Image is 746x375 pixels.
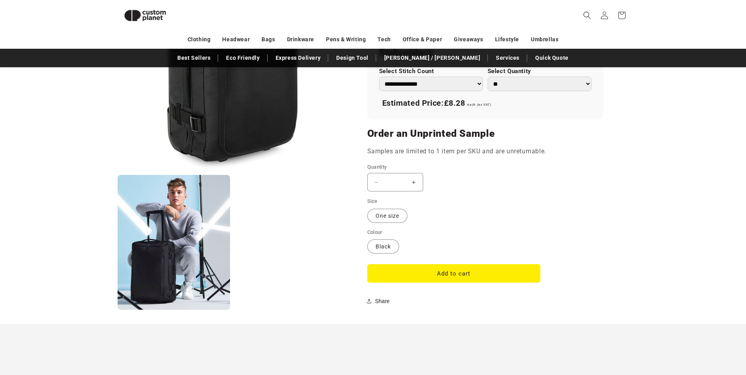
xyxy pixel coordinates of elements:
label: Black [367,239,399,254]
a: Services [492,51,523,65]
a: Design Tool [332,51,372,65]
button: Share [367,292,392,310]
a: Umbrellas [531,33,558,46]
a: Clothing [188,33,211,46]
a: Express Delivery [272,51,325,65]
div: Estimated Price: [379,95,591,112]
label: Quantity [367,163,540,171]
button: Add to cart [367,264,540,283]
a: Tech [378,33,390,46]
iframe: Chat Widget [707,337,746,375]
a: [PERSON_NAME] / [PERSON_NAME] [380,51,484,65]
legend: Size [367,197,378,205]
a: Lifestyle [495,33,519,46]
img: Custom Planet [118,3,173,28]
a: Pens & Writing [326,33,366,46]
a: Quick Quote [531,51,573,65]
a: Best Sellers [173,51,214,65]
label: Select Stitch Count [379,68,483,75]
label: Select Quantity [488,68,591,75]
span: each (ex VAT) [467,103,491,107]
a: Drinkware [287,33,314,46]
a: Headwear [222,33,250,46]
legend: Colour [367,228,383,236]
summary: Search [578,7,596,24]
a: Bags [262,33,275,46]
a: Office & Paper [403,33,442,46]
span: £8.28 [444,98,465,108]
p: Samples are limited to 1 item per SKU and are unreturnable. [367,146,603,157]
label: One size [367,209,407,223]
a: Giveaways [454,33,483,46]
a: Eco Friendly [222,51,263,65]
h2: Order an Unprinted Sample [367,127,603,140]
